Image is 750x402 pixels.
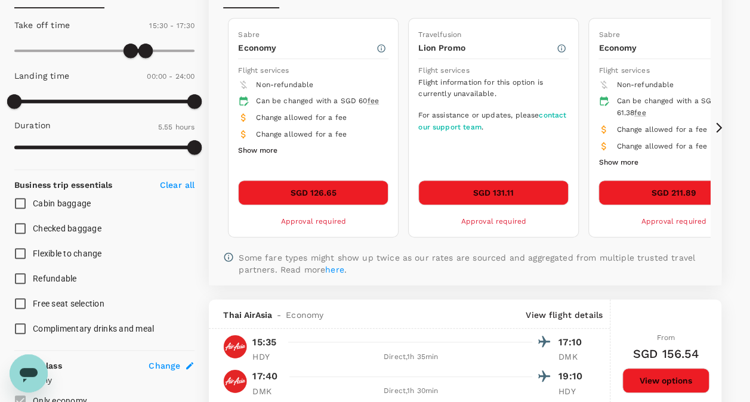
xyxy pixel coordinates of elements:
[252,385,282,397] p: DMK
[252,335,276,350] p: 15:35
[33,224,101,233] span: Checked baggage
[633,344,699,363] h6: SGD 156.54
[616,95,739,119] div: Can be changed with a SGD 61.38
[10,354,48,392] iframe: Button to launch messaging window
[526,309,603,321] p: View flight details
[14,374,195,386] p: Economy
[14,19,70,31] p: Take off time
[14,70,69,82] p: Landing time
[252,351,282,363] p: HDY
[252,369,277,384] p: 17:40
[289,351,532,363] div: Direct , 1h 35min
[598,42,736,54] p: Economy
[598,66,649,75] span: Flight services
[616,142,707,150] span: Change allowed for a fee
[558,351,588,363] p: DMK
[223,309,272,321] span: Thai AirAsia
[160,179,195,191] p: Clear all
[33,274,77,283] span: Refundable
[558,385,588,397] p: HDY
[418,42,556,54] p: Lion Promo
[238,42,376,54] p: Economy
[418,77,569,101] span: Flight information for this option is currently unavailable.
[238,180,388,205] button: SGD 126.65
[461,217,526,225] span: Approval required
[238,66,289,75] span: Flight services
[14,180,113,190] strong: Business trip essentials
[272,309,286,321] span: -
[158,123,195,131] span: 5.55 hours
[33,299,104,308] span: Free seat selection
[33,199,91,208] span: Cabin baggage
[238,143,277,159] button: Show more
[657,333,675,342] span: From
[598,180,749,205] button: SGD 211.89
[223,335,247,358] img: FD
[256,81,313,89] span: Non-refundable
[256,95,379,107] div: Can be changed with a SGD 60
[239,252,707,276] p: Some fare types might show up twice as our rates are sourced and aggregated from multiple trusted...
[238,30,260,39] span: Sabre
[558,369,588,384] p: 19:10
[641,217,706,225] span: Approval required
[418,66,469,75] span: Flight services
[325,265,344,274] a: here
[223,369,247,393] img: FD
[149,360,180,372] span: Change
[147,72,195,81] span: 00:00 - 24:00
[33,249,102,258] span: Flexible to change
[256,113,347,122] span: Change allowed for a fee
[289,385,532,397] div: Direct , 1h 30min
[418,110,569,134] span: For assistance or updates, please .
[598,155,638,171] button: Show more
[33,324,154,333] span: Complimentary drinks and meal
[286,309,323,321] span: Economy
[616,125,707,134] span: Change allowed for a fee
[616,81,674,89] span: Non-refundable
[149,21,195,30] span: 15:30 - 17:30
[367,97,378,105] span: fee
[418,180,569,205] button: SGD 131.11
[14,119,51,131] p: Duration
[280,217,346,225] span: Approval required
[634,109,646,117] span: fee
[418,30,461,39] span: Travelfusion
[558,335,588,350] p: 17:10
[256,130,347,138] span: Change allowed for a fee
[622,368,709,393] button: View options
[598,30,620,39] span: Sabre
